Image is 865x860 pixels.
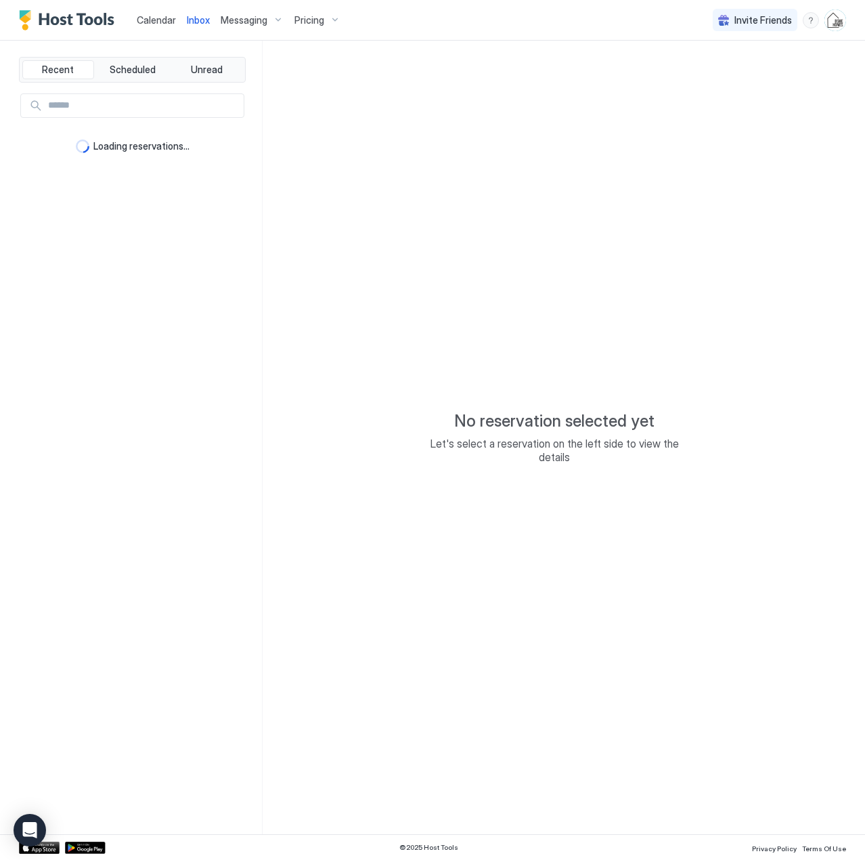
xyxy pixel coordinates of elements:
[110,64,156,76] span: Scheduled
[734,14,792,26] span: Invite Friends
[221,14,267,26] span: Messaging
[93,140,190,152] span: Loading reservations...
[19,57,246,83] div: tab-group
[191,64,223,76] span: Unread
[137,13,176,27] a: Calendar
[802,844,846,853] span: Terms Of Use
[76,139,89,153] div: loading
[19,10,120,30] a: Host Tools Logo
[187,14,210,26] span: Inbox
[137,14,176,26] span: Calendar
[187,13,210,27] a: Inbox
[97,60,169,79] button: Scheduled
[42,64,74,76] span: Recent
[802,840,846,855] a: Terms Of Use
[22,60,94,79] button: Recent
[65,842,106,854] a: Google Play Store
[803,12,819,28] div: menu
[752,840,797,855] a: Privacy Policy
[454,411,655,431] span: No reservation selected yet
[294,14,324,26] span: Pricing
[752,844,797,853] span: Privacy Policy
[14,814,46,846] div: Open Intercom Messenger
[171,60,242,79] button: Unread
[19,842,60,854] a: App Store
[824,9,846,31] div: User profile
[419,437,690,464] span: Let's select a reservation on the left side to view the details
[399,843,458,852] span: © 2025 Host Tools
[43,94,244,117] input: Input Field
